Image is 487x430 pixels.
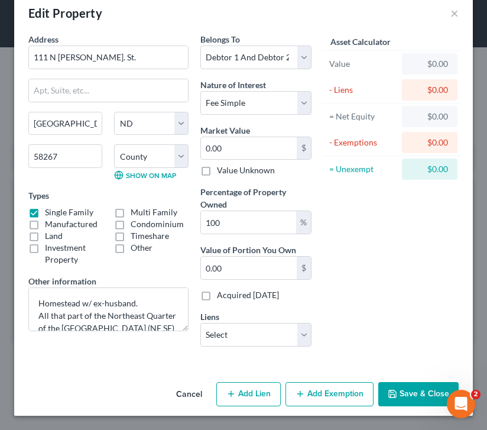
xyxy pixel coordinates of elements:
[201,137,297,160] input: 0.00
[114,170,176,180] a: Show on Map
[28,275,96,287] label: Other information
[201,257,297,279] input: 0.00
[200,186,311,211] label: Percentage of Property Owned
[471,390,480,399] span: 2
[45,218,98,230] label: Manufactured
[28,5,102,21] div: Edit Property
[200,244,296,256] label: Value of Portion You Own
[131,218,184,230] label: Condominium
[329,111,397,122] div: = Net Equity
[447,390,475,418] iframe: Intercom live chat
[329,137,397,148] div: - Exemptions
[411,111,448,122] div: $0.00
[297,137,311,160] div: $
[411,137,448,148] div: $0.00
[131,242,152,254] label: Other
[167,383,212,407] button: Cancel
[216,382,281,407] button: Add Lien
[45,242,102,266] label: Investment Property
[28,34,59,44] span: Address
[200,79,266,91] label: Nature of Interest
[297,257,311,279] div: $
[329,58,397,70] div: Value
[200,311,219,323] label: Liens
[411,58,448,70] div: $0.00
[329,163,397,175] div: = Unexempt
[131,230,169,242] label: Timeshare
[217,289,279,301] label: Acquired [DATE]
[330,35,391,48] label: Asset Calculator
[29,112,102,135] input: Enter city...
[329,84,397,96] div: - Liens
[45,206,93,218] label: Single Family
[131,206,177,218] label: Multi Family
[285,382,374,407] button: Add Exemption
[29,79,188,102] input: Apt, Suite, etc...
[45,230,63,242] label: Land
[411,163,448,175] div: $0.00
[200,34,240,44] span: Belongs To
[200,124,250,137] label: Market Value
[378,382,459,407] button: Save & Close
[217,164,275,176] label: Value Unknown
[450,6,459,20] button: ×
[28,144,102,168] input: Enter zip...
[296,211,311,234] div: %
[28,189,49,202] label: Types
[411,84,448,96] div: $0.00
[201,211,296,234] input: 0.00
[29,46,188,69] input: Enter address...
